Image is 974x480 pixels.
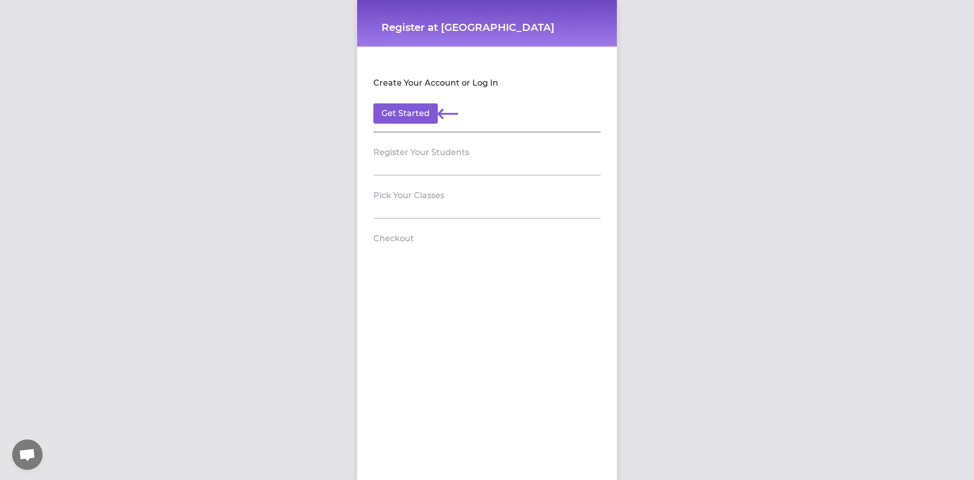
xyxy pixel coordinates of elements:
h2: Create Your Account or Log In [373,77,498,89]
a: Open chat [12,439,43,470]
h2: Checkout [373,233,414,245]
h1: Register at [GEOGRAPHIC_DATA] [381,20,593,34]
button: Get Started [373,103,438,124]
h2: Register Your Students [373,146,469,159]
h2: Pick Your Classes [373,190,444,202]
